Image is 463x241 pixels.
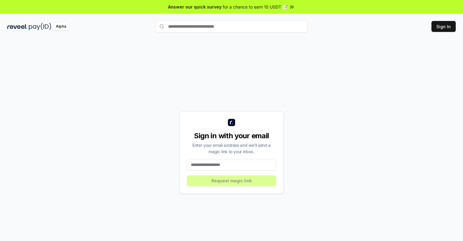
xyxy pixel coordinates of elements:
[52,23,69,30] div: Alpha
[168,4,221,10] span: Answer our quick survey
[431,21,456,32] button: Sign In
[228,119,235,126] img: logo_small
[187,131,276,141] div: Sign in with your email
[29,23,51,30] img: pay_id
[187,142,276,155] div: Enter your email address and we’ll send a magic link to your inbox.
[223,4,288,10] span: for a chance to earn 10 USDT 📝
[7,23,28,30] img: reveel_dark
